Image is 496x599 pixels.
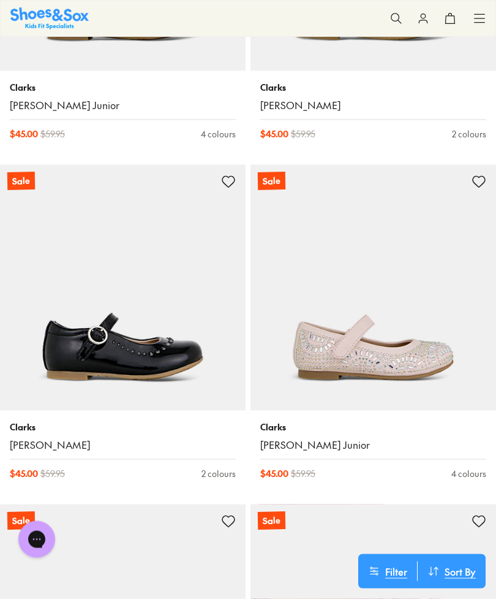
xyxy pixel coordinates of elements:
[10,128,38,140] span: $ 45.00
[260,438,486,452] a: [PERSON_NAME] Junior
[201,128,236,140] div: 4 colours
[7,511,35,530] p: Sale
[250,165,496,411] a: Sale
[418,562,486,581] button: Sort By
[10,7,89,29] a: Shoes & Sox
[260,99,486,112] a: [PERSON_NAME]
[7,172,35,190] p: Sale
[12,517,61,562] iframe: Gorgias live chat messenger
[452,128,486,140] div: 2 colours
[10,7,89,29] img: SNS_Logo_Responsive.svg
[258,511,285,530] p: Sale
[40,467,65,480] span: $ 59.95
[10,81,236,94] p: Clarks
[260,81,486,94] p: Clarks
[451,467,486,480] div: 4 colours
[358,562,417,581] button: Filter
[258,172,285,190] p: Sale
[10,438,236,452] a: [PERSON_NAME]
[291,467,315,480] span: $ 59.95
[201,467,236,480] div: 2 colours
[40,128,65,140] span: $ 59.95
[445,564,476,579] span: Sort By
[10,421,236,433] p: Clarks
[10,467,38,480] span: $ 45.00
[260,421,486,433] p: Clarks
[10,99,236,112] a: [PERSON_NAME] Junior
[260,467,288,480] span: $ 45.00
[291,128,315,140] span: $ 59.95
[260,128,288,140] span: $ 45.00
